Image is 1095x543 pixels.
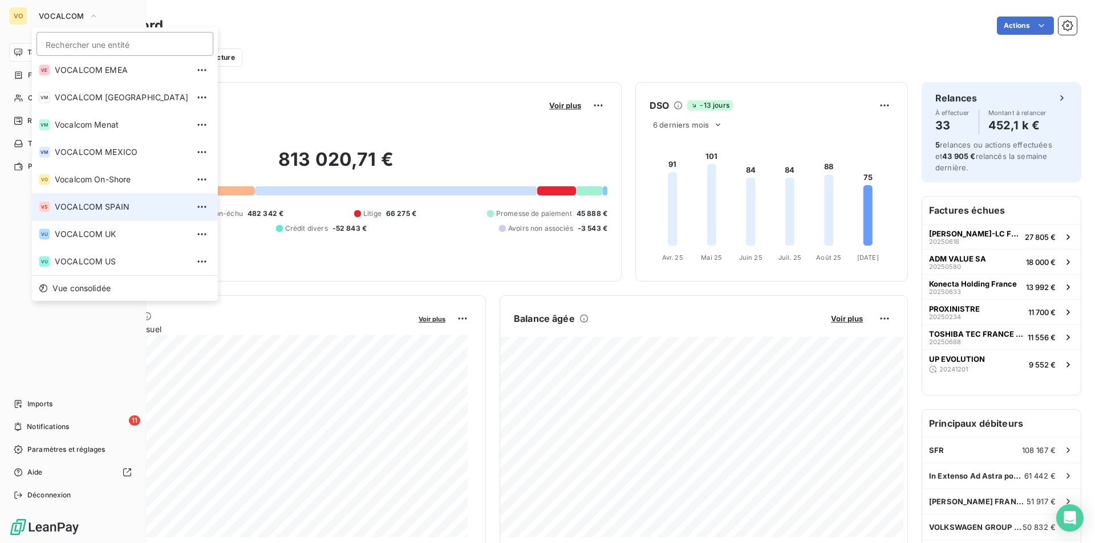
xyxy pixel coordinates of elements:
[39,146,50,158] div: VM
[129,415,140,426] span: 11
[922,299,1081,324] button: PROXINISTRE2025023411 700 €
[1022,446,1056,455] span: 108 167 €
[929,254,986,263] span: ADM VALUE SA
[28,70,57,80] span: Factures
[929,471,1024,480] span: In Extenso Ad Astra pour CIVAD Blancheporte
[27,422,69,432] span: Notifications
[9,7,27,25] div: VO
[1024,471,1056,480] span: 61 442 €
[39,11,84,21] span: VOCALCOM
[55,228,188,240] span: VOCALCOM UK
[27,116,58,126] span: Relances
[939,366,968,373] span: 20241201
[929,238,959,245] span: 20250618
[386,209,416,219] span: 66 275 €
[922,249,1081,274] button: ADM VALUE SA2025058018 000 €
[39,92,50,103] div: VM
[27,467,43,477] span: Aide
[285,223,328,234] span: Crédit divers
[28,93,51,103] span: Clients
[496,209,572,219] span: Promesse de paiement
[55,146,188,158] span: VOCALCOM MEXICO
[210,209,243,219] span: Non-échu
[739,254,763,262] tspan: Juin 25
[929,279,1017,288] span: Konecta Holding France
[55,201,188,213] span: VOCALCOM SPAIN
[546,100,585,111] button: Voir plus
[653,120,709,129] span: 6 derniers mois
[935,109,970,116] span: À effectuer
[1056,504,1084,532] div: Open Intercom Messenger
[935,140,1052,172] span: relances ou actions effectuées et relancés la semaine dernière.
[39,64,50,76] div: VE
[419,315,445,323] span: Voir plus
[701,254,722,262] tspan: Mai 25
[650,99,669,112] h6: DSO
[39,201,50,213] div: VS
[929,304,980,313] span: PROXINISTRE
[828,313,866,324] button: Voir plus
[27,444,105,455] span: Paramètres et réglages
[64,148,607,182] h2: 813 020,71 €
[662,254,683,262] tspan: Avr. 25
[935,91,977,105] h6: Relances
[997,17,1054,35] button: Actions
[9,518,80,536] img: Logo LeanPay
[55,64,188,76] span: VOCALCOM EMEA
[55,174,188,185] span: Vocalcom On-Shore
[929,446,944,455] span: SFR
[935,140,940,149] span: 5
[1029,360,1056,369] span: 9 552 €
[929,313,961,320] span: 20250234
[64,323,411,335] span: Chiffre d'affaires mensuel
[922,274,1081,299] button: Konecta Holding France2025063313 992 €
[248,209,283,219] span: 482 342 €
[929,354,985,364] span: UP EVOLUTION
[831,314,863,323] span: Voir plus
[28,138,52,149] span: Tâches
[27,490,71,500] span: Déconnexion
[363,209,382,219] span: Litige
[1027,497,1056,506] span: 51 917 €
[1026,258,1056,267] span: 18 000 €
[39,174,50,185] div: VO
[929,522,1023,532] span: VOLKSWAGEN GROUP FRANCE
[332,223,367,234] span: -52 843 €
[935,116,970,134] h4: 33
[52,283,111,294] span: Vue consolidée
[1028,333,1056,342] span: 11 556 €
[929,288,961,295] span: 20250633
[922,224,1081,249] button: [PERSON_NAME]-LC FRANCE2025061827 805 €
[922,324,1081,349] button: TOSHIBA TEC FRANCE IMAGING SYSTEMS SA2025068811 556 €
[816,254,841,262] tspan: Août 25
[55,256,188,267] span: VOCALCOM US
[508,223,573,234] span: Avoirs non associés
[929,497,1027,506] span: [PERSON_NAME] FRANCE
[9,463,136,481] a: Aide
[28,161,63,172] span: Paiements
[988,116,1047,134] h4: 452,1 k €
[1026,283,1056,292] span: 13 992 €
[39,228,50,240] div: VU
[39,256,50,267] div: VU
[549,101,581,110] span: Voir plus
[578,223,607,234] span: -3 543 €
[27,47,80,58] span: Tableau de bord
[1025,232,1056,242] span: 27 805 €
[929,338,961,345] span: 20250688
[929,263,961,270] span: 20250580
[27,399,52,409] span: Imports
[39,119,50,130] div: VM
[778,254,801,262] tspan: Juil. 25
[1023,522,1056,532] span: 50 832 €
[922,197,1081,224] h6: Factures échues
[577,209,607,219] span: 45 888 €
[922,410,1081,437] h6: Principaux débiteurs
[55,119,188,130] span: Vocalcom Menat
[929,229,1020,238] span: [PERSON_NAME]-LC FRANCE
[1028,308,1056,317] span: 11 700 €
[687,100,732,111] span: -13 jours
[922,349,1081,379] button: UP EVOLUTION202412019 552 €
[36,32,213,56] input: placeholder
[415,313,449,324] button: Voir plus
